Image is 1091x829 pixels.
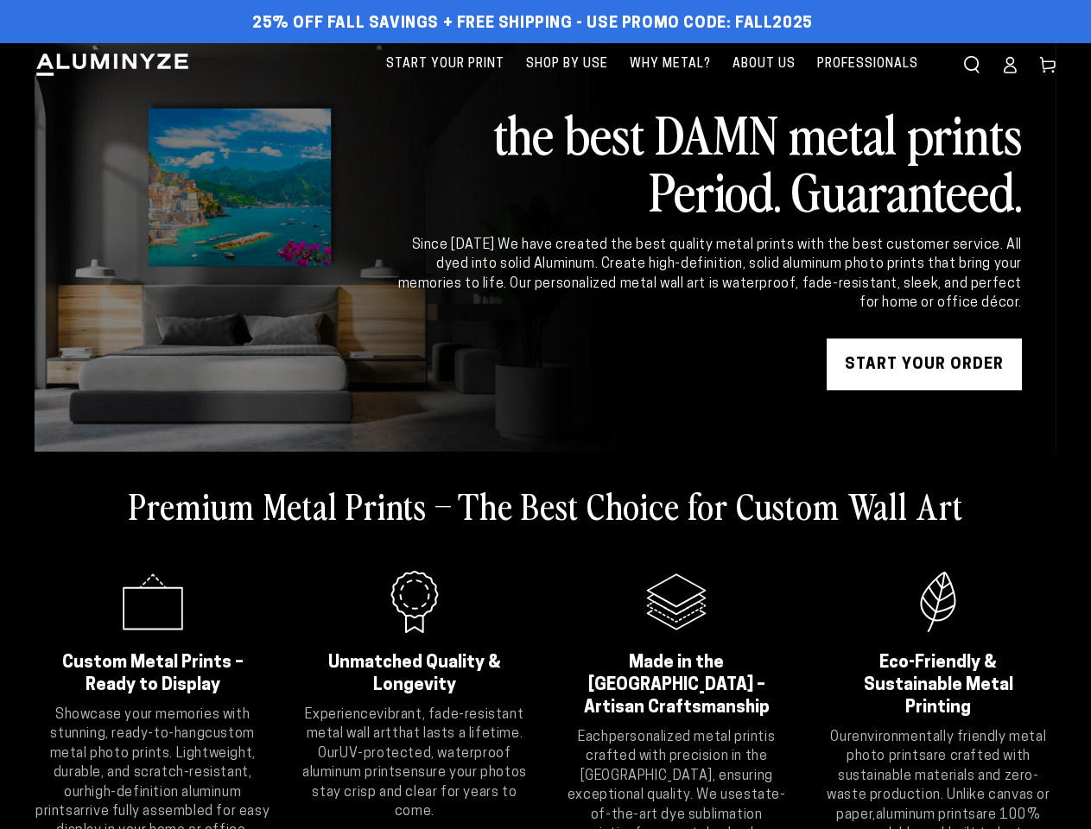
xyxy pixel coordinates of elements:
span: 25% off FALL Savings + Free Shipping - Use Promo Code: FALL2025 [252,15,813,34]
a: About Us [724,43,804,85]
h2: Made in the [GEOGRAPHIC_DATA] – Artisan Craftsmanship [580,652,773,719]
summary: Search our site [953,46,991,84]
span: Shop By Use [526,54,608,75]
a: Why Metal? [621,43,720,85]
span: Why Metal? [630,54,711,75]
strong: high-definition aluminum prints [35,786,241,819]
a: Start Your Print [377,43,513,85]
a: START YOUR Order [827,339,1022,390]
strong: UV-protected, waterproof aluminum prints [302,747,511,780]
strong: custom metal photo prints [50,727,255,760]
strong: personalized metal print [609,731,764,744]
h2: Unmatched Quality & Longevity [318,652,511,697]
img: Aluminyze [35,52,190,78]
strong: aluminum prints [876,808,976,822]
p: Experience that lasts a lifetime. Our ensure your photos stay crisp and clear for years to come. [296,706,532,821]
h2: Custom Metal Prints – Ready to Display [56,652,249,697]
span: Professionals [817,54,918,75]
span: About Us [733,54,796,75]
h2: the best DAMN metal prints Period. Guaranteed. [395,104,1022,218]
div: Since [DATE] We have created the best quality metal prints with the best customer service. All dy... [395,236,1022,313]
span: Start Your Print [386,54,504,75]
strong: environmentally friendly metal photo prints [847,731,1046,763]
h2: Premium Metal Prints – The Best Choice for Custom Wall Art [129,483,963,528]
strong: vibrant, fade-resistant metal wall art [307,708,524,741]
a: Shop By Use [517,43,617,85]
h2: Eco-Friendly & Sustainable Metal Printing [842,652,1035,719]
a: Professionals [809,43,927,85]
